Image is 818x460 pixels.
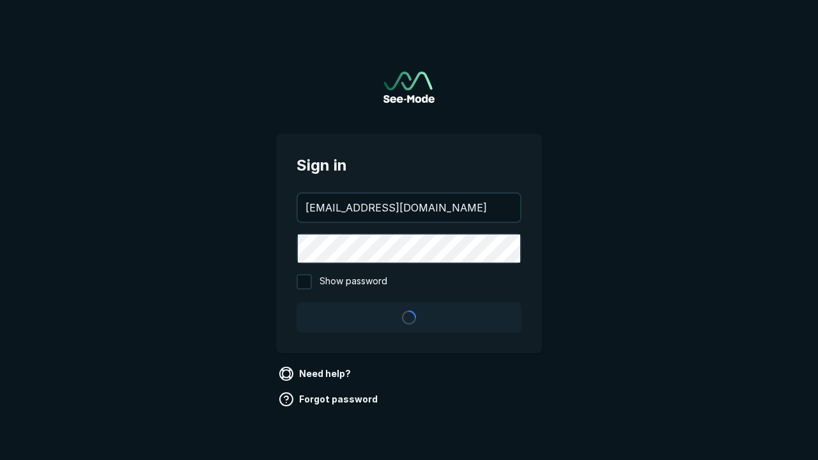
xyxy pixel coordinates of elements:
span: Show password [320,274,387,289]
input: your@email.com [298,194,520,222]
span: Sign in [297,154,521,177]
a: Forgot password [276,389,383,410]
a: Go to sign in [383,72,435,103]
a: Need help? [276,364,356,384]
img: See-Mode Logo [383,72,435,103]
